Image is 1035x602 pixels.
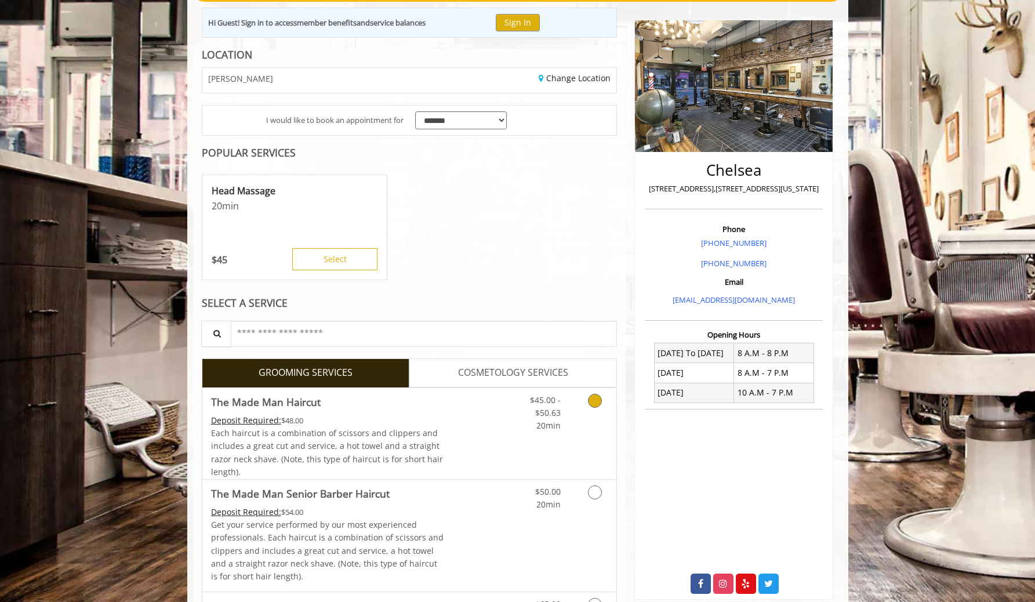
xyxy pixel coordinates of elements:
[734,343,814,363] td: 8 A.M - 8 P.M
[496,14,540,31] button: Sign In
[212,253,227,266] p: 45
[370,17,426,28] b: service balances
[648,162,820,179] h2: Chelsea
[654,343,734,363] td: [DATE] To [DATE]
[297,17,357,28] b: member benefits
[654,363,734,383] td: [DATE]
[530,394,561,418] span: $45.00 - $50.63
[539,72,611,84] a: Change Location
[458,365,568,380] span: COSMETOLOGY SERVICES
[673,295,795,305] a: [EMAIL_ADDRESS][DOMAIN_NAME]
[701,258,767,269] a: [PHONE_NUMBER]
[211,394,321,410] b: The Made Man Haircut
[734,363,814,383] td: 8 A.M - 7 P.M
[202,146,296,159] b: POPULAR SERVICES
[211,506,444,518] div: $54.00
[211,415,281,426] span: This service needs some Advance to be paid before we block your appointment
[536,499,561,510] span: 20min
[292,248,377,270] button: Select
[266,114,404,126] span: I would like to book an appointment for
[211,427,443,477] span: Each haircut is a combination of scissors and clippers and includes a great cut and service, a ho...
[202,48,252,61] b: LOCATION
[208,17,426,29] div: Hi Guest! Sign in to access and
[536,420,561,431] span: 20min
[734,383,814,402] td: 10 A.M - 7 P.M
[259,365,353,380] span: GROOMING SERVICES
[211,414,444,427] div: $48.00
[701,238,767,248] a: [PHONE_NUMBER]
[212,253,217,266] span: $
[211,506,281,517] span: This service needs some Advance to be paid before we block your appointment
[212,184,377,197] p: Head Massage
[211,485,390,502] b: The Made Man Senior Barber Haircut
[201,321,231,347] button: Service Search
[645,331,823,339] h3: Opening Hours
[222,200,239,212] span: min
[202,298,618,309] div: SELECT A SERVICE
[212,200,377,212] p: 20
[648,225,820,233] h3: Phone
[648,278,820,286] h3: Email
[648,183,820,195] p: [STREET_ADDRESS],[STREET_ADDRESS][US_STATE]
[535,486,561,497] span: $50.00
[211,518,444,583] p: Get your service performed by our most experienced professionals. Each haircut is a combination o...
[654,383,734,402] td: [DATE]
[208,74,273,83] span: [PERSON_NAME]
